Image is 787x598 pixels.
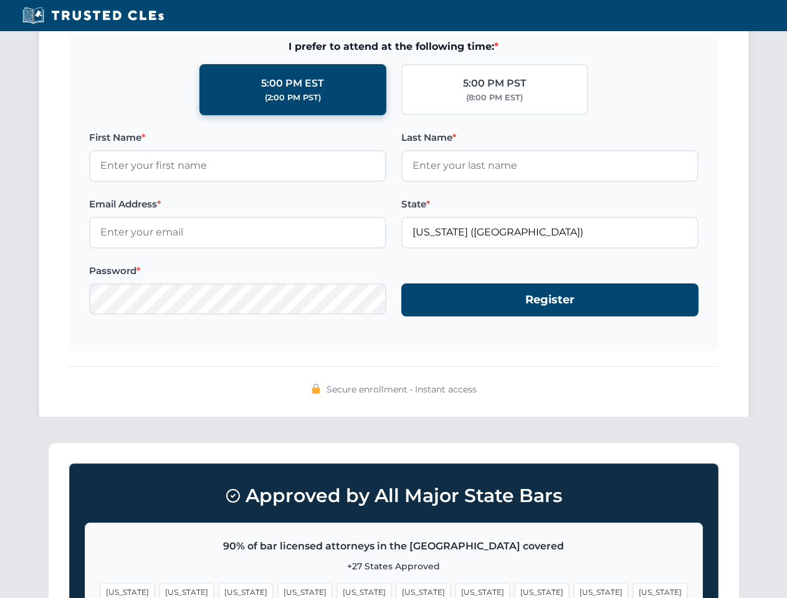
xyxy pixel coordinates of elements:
[401,283,699,316] button: Register
[89,217,386,248] input: Enter your email
[89,39,699,55] span: I prefer to attend at the following time:
[89,263,386,278] label: Password
[261,75,324,92] div: 5:00 PM EST
[19,6,168,25] img: Trusted CLEs
[89,130,386,145] label: First Name
[401,150,699,181] input: Enter your last name
[265,92,321,104] div: (2:00 PM PST)
[463,75,527,92] div: 5:00 PM PST
[89,197,386,212] label: Email Address
[327,382,477,396] span: Secure enrollment • Instant access
[401,217,699,248] input: Florida (FL)
[311,384,321,394] img: 🔒
[100,538,687,554] p: 90% of bar licensed attorneys in the [GEOGRAPHIC_DATA] covered
[466,92,523,104] div: (8:00 PM EST)
[401,130,699,145] label: Last Name
[100,559,687,573] p: +27 States Approved
[401,197,699,212] label: State
[89,150,386,181] input: Enter your first name
[85,479,703,513] h3: Approved by All Major State Bars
